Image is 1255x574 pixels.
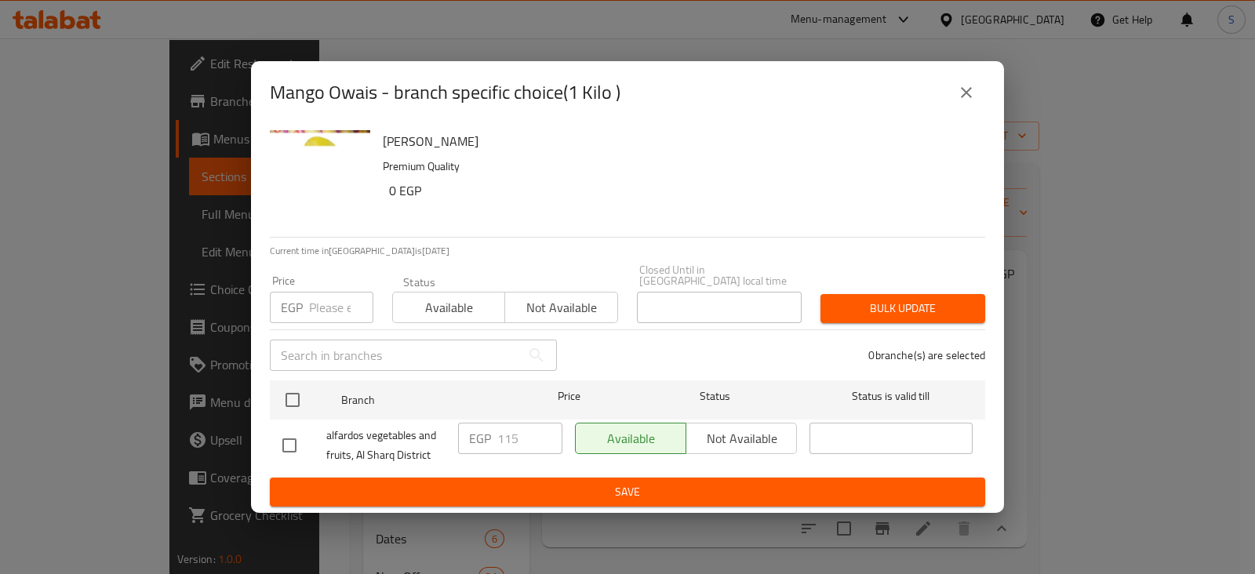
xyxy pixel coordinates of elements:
[504,292,617,323] button: Not available
[517,387,621,406] span: Price
[634,387,797,406] span: Status
[270,130,370,231] img: Mango Owais
[389,180,973,202] h6: 0 EGP
[270,478,985,507] button: Save
[833,299,973,318] span: Bulk update
[469,429,491,448] p: EGP
[270,340,521,371] input: Search in branches
[282,482,973,502] span: Save
[383,157,973,176] p: Premium Quality
[383,130,973,152] h6: [PERSON_NAME]
[281,298,303,317] p: EGP
[341,391,504,410] span: Branch
[326,426,446,465] span: alfardos vegetables and fruits, Al Sharq District
[399,296,499,319] span: Available
[270,244,985,258] p: Current time in [GEOGRAPHIC_DATA] is [DATE]
[511,296,611,319] span: Not available
[948,74,985,111] button: close
[309,292,373,323] input: Please enter price
[809,387,973,406] span: Status is valid till
[270,80,620,105] h2: Mango Owais - branch specific choice(1 Kilo )
[868,347,985,363] p: 0 branche(s) are selected
[820,294,985,323] button: Bulk update
[392,292,505,323] button: Available
[497,423,562,454] input: Please enter price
